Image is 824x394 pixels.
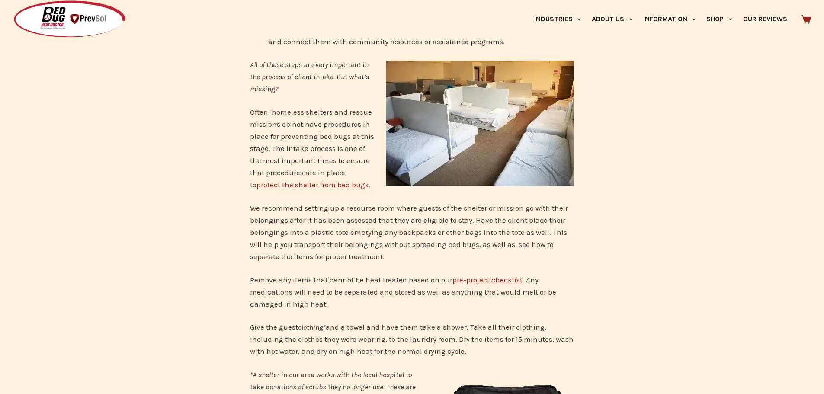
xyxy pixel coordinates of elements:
[298,323,326,331] em: clothing*
[250,274,574,310] p: Remove any items that cannot be heat treated based on our . Any medications will need to be separ...
[250,202,574,263] p: We recommend setting up a resource room where guests of the shelter or mission go with their belo...
[452,275,523,284] a: pre-project checklist
[250,106,574,191] p: Often, homeless shelters and rescue missions do not have procedures in place for preventing bed b...
[250,321,574,357] p: Give the guest and a towel and have them take a shower. Take all their clothing, including the cl...
[386,61,574,186] img: A photograph of Homeless Shelters and Rescue Missions.
[250,60,369,93] em: All of these steps are very important in the process of client intake. But what’s missing?
[256,180,369,189] a: protect the shelter from bed bugs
